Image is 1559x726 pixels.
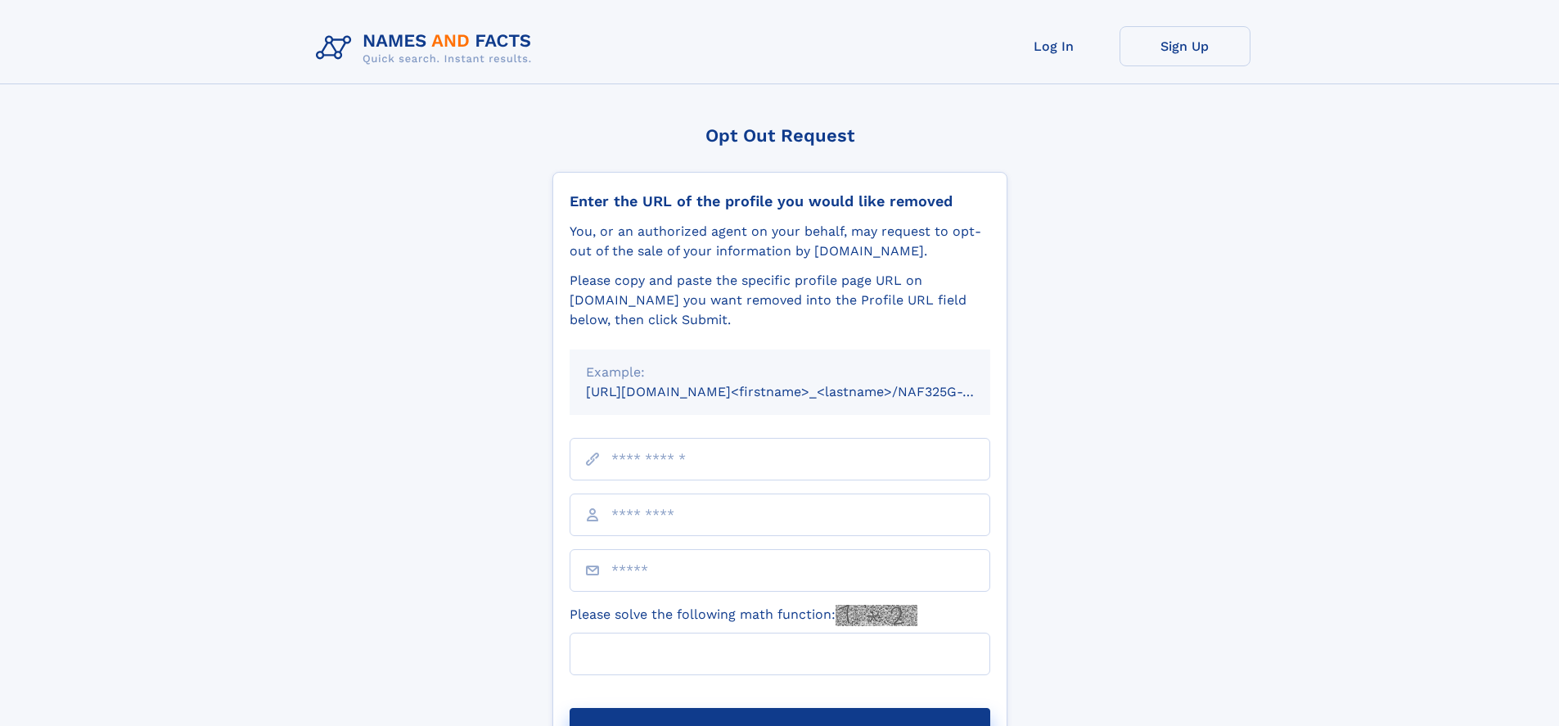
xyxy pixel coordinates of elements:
[309,26,545,70] img: Logo Names and Facts
[989,26,1120,66] a: Log In
[570,192,990,210] div: Enter the URL of the profile you would like removed
[570,605,917,626] label: Please solve the following math function:
[570,271,990,330] div: Please copy and paste the specific profile page URL on [DOMAIN_NAME] you want removed into the Pr...
[552,125,1007,146] div: Opt Out Request
[1120,26,1250,66] a: Sign Up
[586,384,1021,399] small: [URL][DOMAIN_NAME]<firstname>_<lastname>/NAF325G-xxxxxxxx
[570,222,990,261] div: You, or an authorized agent on your behalf, may request to opt-out of the sale of your informatio...
[586,363,974,382] div: Example:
